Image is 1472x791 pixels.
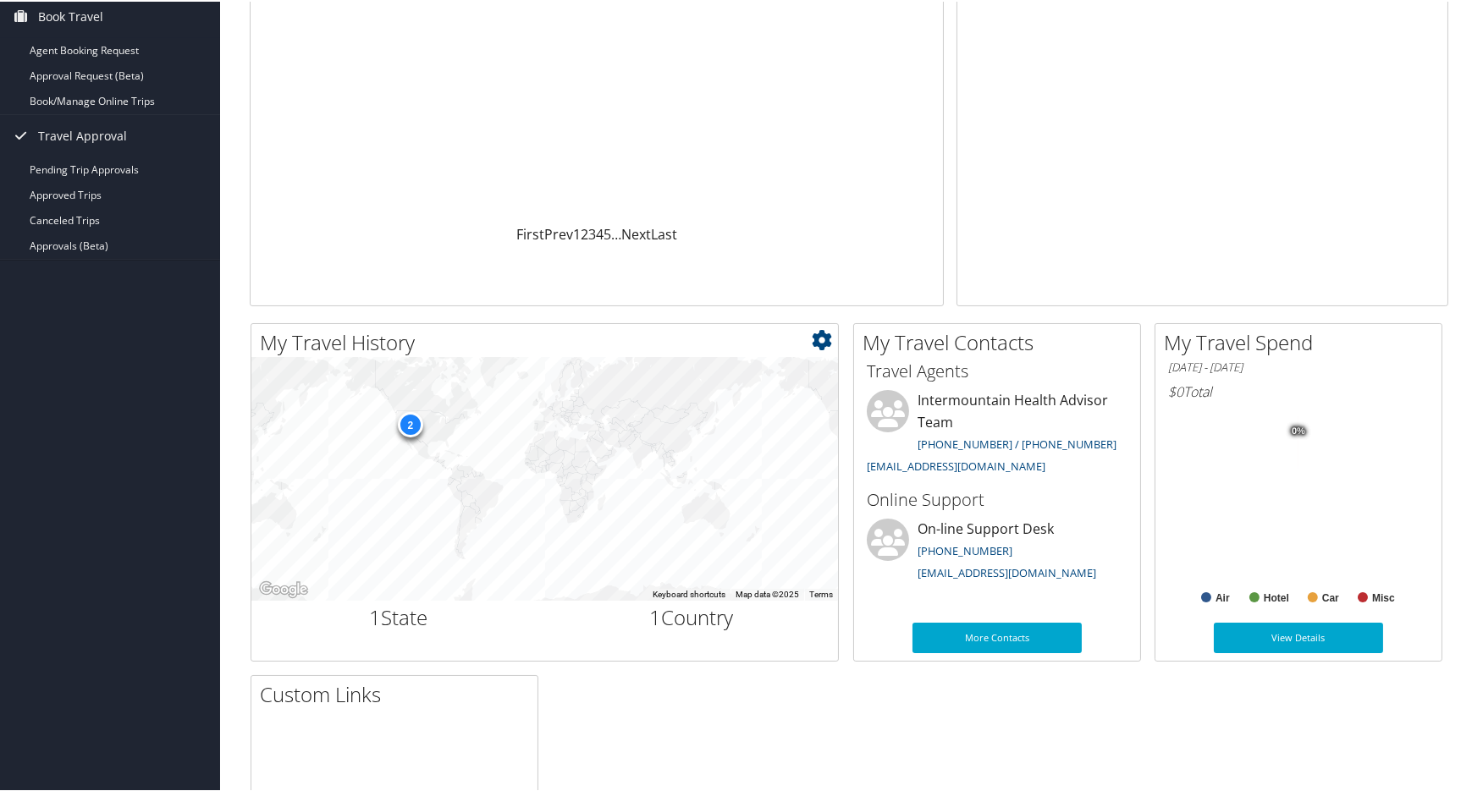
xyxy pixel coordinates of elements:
[649,601,661,629] span: 1
[809,588,833,597] a: Terms (opens in new tab)
[256,577,311,599] img: Google
[863,327,1140,355] h2: My Travel Contacts
[1292,425,1305,435] tspan: 0%
[588,223,596,242] a: 3
[1214,621,1383,651] a: View Details
[867,457,1045,472] a: [EMAIL_ADDRESS][DOMAIN_NAME]
[621,223,651,242] a: Next
[736,588,799,597] span: Map data ©2025
[544,223,573,242] a: Prev
[516,223,544,242] a: First
[581,223,588,242] a: 2
[369,601,381,629] span: 1
[1372,591,1395,602] text: Misc
[1264,591,1289,602] text: Hotel
[651,223,677,242] a: Last
[260,678,538,707] h2: Custom Links
[604,223,611,242] a: 5
[858,517,1136,586] li: On-line Support Desk
[1168,381,1429,399] h6: Total
[1164,327,1442,355] h2: My Travel Spend
[596,223,604,242] a: 4
[867,486,1127,510] h3: Online Support
[867,358,1127,382] h3: Travel Agents
[918,435,1116,450] a: [PHONE_NUMBER] / [PHONE_NUMBER]
[653,587,725,599] button: Keyboard shortcuts
[264,601,532,630] h2: State
[1322,591,1339,602] text: Car
[1168,358,1429,374] h6: [DATE] - [DATE]
[611,223,621,242] span: …
[256,577,311,599] a: Open this area in Google Maps (opens a new window)
[573,223,581,242] a: 1
[260,327,838,355] h2: My Travel History
[912,621,1082,651] a: More Contacts
[397,410,422,436] div: 2
[1216,591,1230,602] text: Air
[918,541,1012,557] a: [PHONE_NUMBER]
[858,388,1136,479] li: Intermountain Health Advisor Team
[918,563,1096,579] a: [EMAIL_ADDRESS][DOMAIN_NAME]
[558,601,826,630] h2: Country
[38,113,127,156] span: Travel Approval
[1168,381,1183,399] span: $0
